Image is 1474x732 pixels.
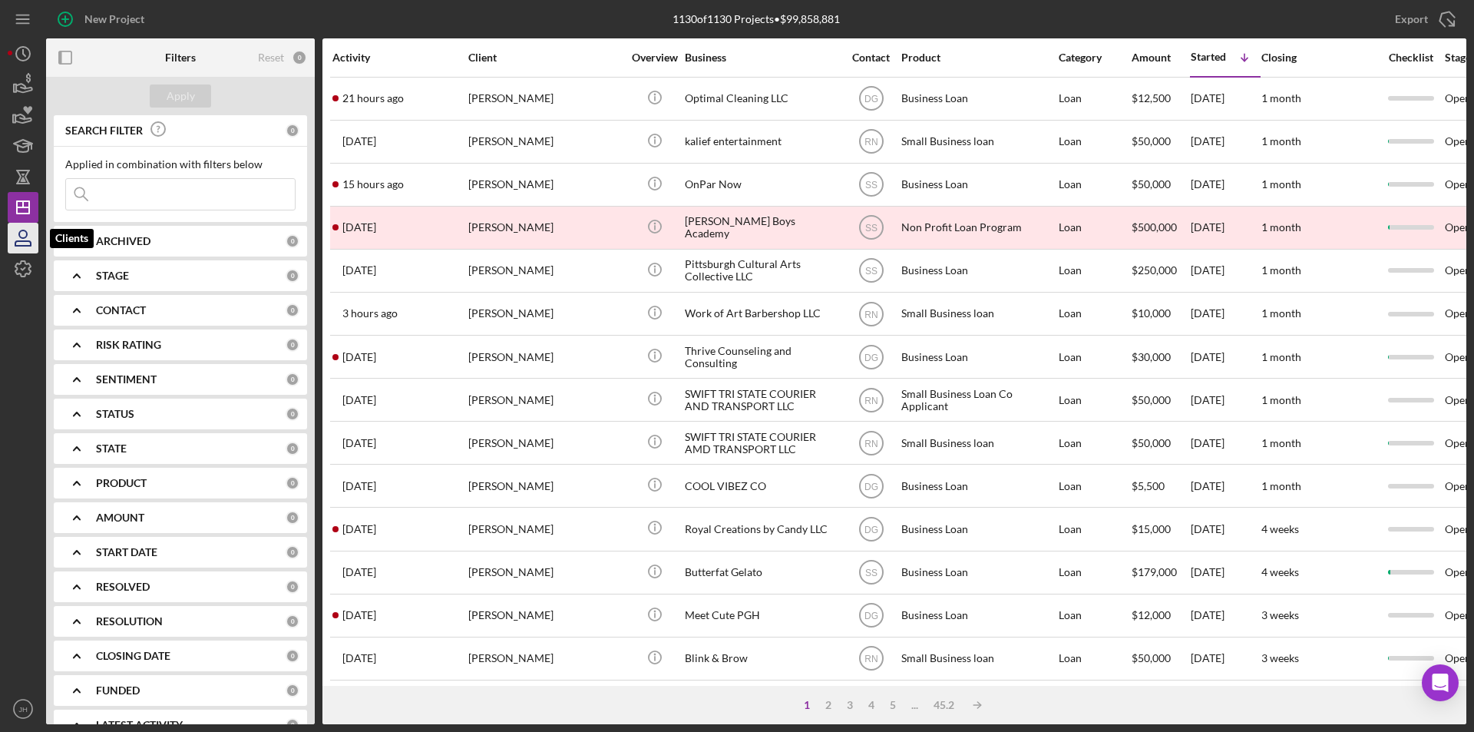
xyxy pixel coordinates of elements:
[901,336,1055,377] div: Business Loan
[96,615,163,628] b: RESOLUTION
[901,552,1055,593] div: Business Loan
[1261,436,1301,449] time: 1 month
[864,94,878,104] text: DG
[1059,681,1130,722] div: Loan
[342,135,376,147] time: 2025-08-22 21:24
[1191,207,1260,248] div: [DATE]
[96,373,157,386] b: SENTIMENT
[342,480,376,492] time: 2025-08-01 16:01
[1132,164,1189,205] div: $50,000
[796,699,818,711] div: 1
[1191,250,1260,291] div: [DATE]
[96,719,183,731] b: LATEST ACTIVITY
[286,545,299,559] div: 0
[96,650,170,662] b: CLOSING DATE
[1191,379,1260,420] div: [DATE]
[1261,608,1299,621] time: 3 weeks
[685,465,838,506] div: COOL VIBEZ CO
[1132,207,1189,248] div: $500,000
[926,699,962,711] div: 45.2
[1132,78,1189,119] div: $12,500
[864,266,877,277] text: SS
[1261,91,1301,104] time: 1 month
[8,694,38,724] button: JH
[342,566,376,578] time: 2025-08-18 21:40
[626,51,683,64] div: Overview
[286,269,299,283] div: 0
[286,373,299,386] div: 0
[1191,336,1260,377] div: [DATE]
[165,51,196,64] b: Filters
[901,379,1055,420] div: Small Business Loan Co Applicant
[286,407,299,421] div: 0
[286,684,299,697] div: 0
[1261,134,1301,147] time: 1 month
[1132,422,1189,463] div: $50,000
[839,699,861,711] div: 3
[258,51,284,64] div: Reset
[904,699,926,711] div: ...
[1261,220,1301,234] time: 1 month
[864,395,877,406] text: RN
[1059,595,1130,636] div: Loan
[468,164,622,205] div: [PERSON_NAME]
[685,595,838,636] div: Meet Cute PGH
[468,552,622,593] div: [PERSON_NAME]
[342,307,398,320] time: 2025-08-27 13:12
[46,4,160,35] button: New Project
[1261,393,1301,406] time: 1 month
[468,250,622,291] div: [PERSON_NAME]
[864,137,877,147] text: RN
[685,336,838,377] div: Thrive Counseling and Consulting
[901,51,1055,64] div: Product
[167,84,195,108] div: Apply
[685,51,838,64] div: Business
[96,235,150,247] b: ARCHIVED
[1059,552,1130,593] div: Loan
[468,422,622,463] div: [PERSON_NAME]
[1191,595,1260,636] div: [DATE]
[1261,306,1301,320] time: 1 month
[1059,465,1130,506] div: Loan
[842,51,900,64] div: Contact
[901,508,1055,549] div: Business Loan
[1132,552,1189,593] div: $179,000
[1261,350,1301,363] time: 1 month
[1132,638,1189,679] div: $50,000
[864,223,877,234] text: SS
[96,477,147,489] b: PRODUCT
[861,699,882,711] div: 4
[96,684,140,697] b: FUNDED
[901,121,1055,162] div: Small Business loan
[286,442,299,455] div: 0
[1059,164,1130,205] div: Loan
[96,581,150,593] b: RESOLVED
[1191,51,1226,63] div: Started
[685,164,838,205] div: OnPar Now
[1191,422,1260,463] div: [DATE]
[1191,638,1260,679] div: [DATE]
[1132,465,1189,506] div: $5,500
[685,638,838,679] div: Blink & Brow
[468,336,622,377] div: [PERSON_NAME]
[864,654,877,664] text: RN
[468,121,622,162] div: [PERSON_NAME]
[332,51,467,64] div: Activity
[342,652,376,664] time: 2025-07-31 00:49
[1191,681,1260,722] div: [DATE]
[1261,522,1299,535] time: 4 weeks
[96,408,134,420] b: STATUS
[901,207,1055,248] div: Non Profit Loan Program
[96,546,157,558] b: START DATE
[342,221,376,234] time: 2025-08-21 23:34
[468,207,622,248] div: [PERSON_NAME]
[1191,164,1260,205] div: [DATE]
[1191,293,1260,334] div: [DATE]
[1380,4,1466,35] button: Export
[286,718,299,732] div: 0
[1261,177,1301,190] time: 1 month
[685,552,838,593] div: Butterfat Gelato
[468,379,622,420] div: [PERSON_NAME]
[1059,379,1130,420] div: Loan
[1422,664,1459,701] div: Open Intercom Messenger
